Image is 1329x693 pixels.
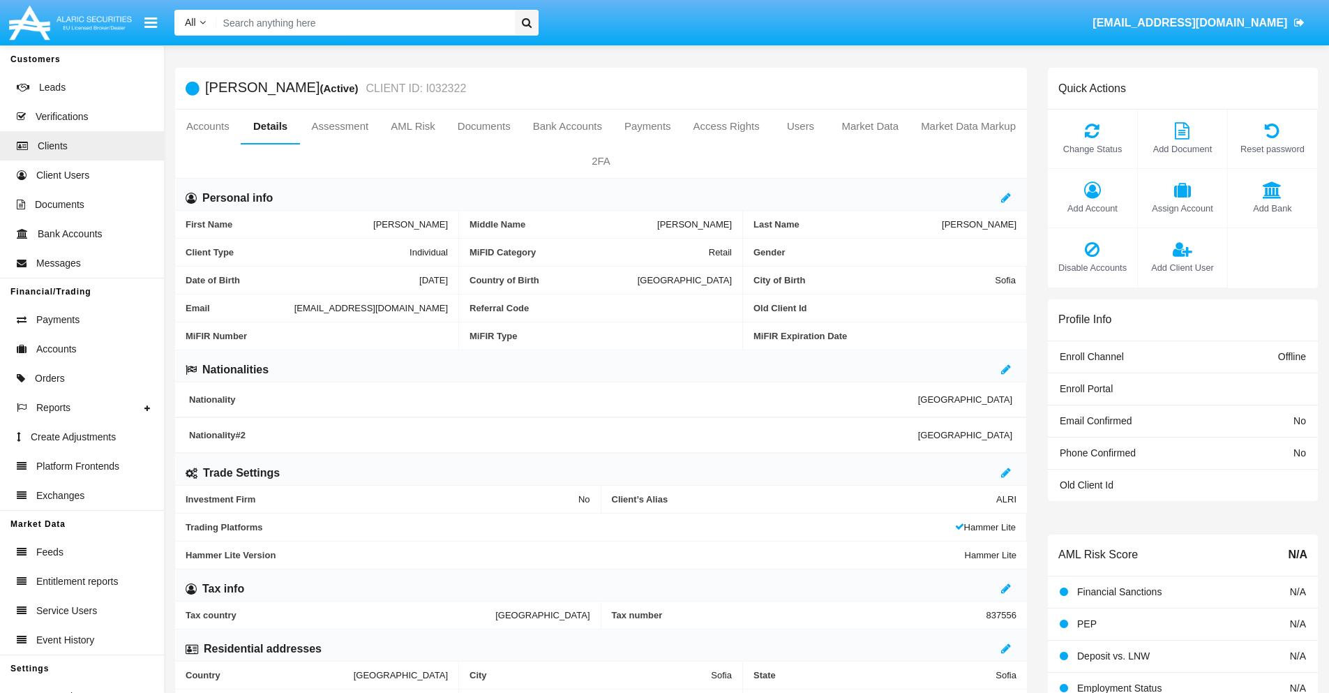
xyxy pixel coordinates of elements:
[470,331,732,341] span: MiFIR Type
[419,275,448,285] span: [DATE]
[36,489,84,503] span: Exchanges
[36,604,97,618] span: Service Users
[1290,618,1306,629] span: N/A
[204,641,322,657] h6: Residential addresses
[1077,618,1097,629] span: PEP
[711,670,732,680] span: Sofia
[38,227,103,241] span: Bank Accounts
[918,430,1012,440] span: [GEOGRAPHIC_DATA]
[753,670,996,680] span: State
[1093,17,1287,29] span: [EMAIL_ADDRESS][DOMAIN_NAME]
[1077,586,1162,597] span: Financial Sanctions
[942,219,1016,230] span: [PERSON_NAME]
[753,303,1016,313] span: Old Client Id
[1086,3,1312,43] a: [EMAIL_ADDRESS][DOMAIN_NAME]
[186,331,448,341] span: MiFIR Number
[36,459,119,474] span: Platform Frontends
[522,110,613,143] a: Bank Accounts
[470,219,657,230] span: Middle Name
[1058,82,1126,95] h6: Quick Actions
[202,581,244,597] h6: Tax info
[1058,313,1111,326] h6: Profile Info
[175,110,241,143] a: Accounts
[709,247,732,258] span: Retail
[495,610,590,620] span: [GEOGRAPHIC_DATA]
[203,465,280,481] h6: Trade Settings
[35,371,65,386] span: Orders
[186,522,955,532] span: Trading Platforms
[185,17,196,28] span: All
[1145,142,1220,156] span: Add Document
[996,494,1016,505] span: ALRI
[1278,351,1306,362] span: Offline
[753,275,995,285] span: City of Birth
[955,522,1016,532] span: Hammer Lite
[996,670,1016,680] span: Sofia
[36,110,88,124] span: Verifications
[1235,142,1310,156] span: Reset password
[36,256,81,271] span: Messages
[36,574,119,589] span: Entitlement reports
[753,219,942,230] span: Last Name
[36,633,94,648] span: Event History
[1060,479,1113,491] span: Old Client Id
[830,110,910,143] a: Market Data
[186,494,578,505] span: Investment Firm
[1055,261,1130,274] span: Disable Accounts
[995,275,1016,285] span: Sofia
[35,198,84,212] span: Documents
[753,331,1016,341] span: MiFIR Expiration Date
[1293,415,1306,426] span: No
[1055,142,1130,156] span: Change Status
[1145,202,1220,215] span: Assign Account
[1060,415,1132,426] span: Email Confirmed
[1145,261,1220,274] span: Add Client User
[174,15,216,30] a: All
[1055,202,1130,215] span: Add Account
[241,110,301,143] a: Details
[363,83,467,94] small: CLIENT ID: I032322
[320,80,362,96] div: (Active)
[1235,202,1310,215] span: Add Bank
[175,144,1027,178] a: 2FA
[373,219,448,230] span: [PERSON_NAME]
[354,670,448,680] span: [GEOGRAPHIC_DATA]
[36,401,70,415] span: Reports
[470,275,638,285] span: Country of Birth
[39,80,66,95] span: Leads
[682,110,771,143] a: Access Rights
[1060,351,1124,362] span: Enroll Channel
[36,342,77,357] span: Accounts
[965,550,1016,560] span: Hammer Lite
[36,545,63,560] span: Feeds
[612,610,986,620] span: Tax number
[189,430,918,440] span: Nationality #2
[36,313,80,327] span: Payments
[1290,586,1306,597] span: N/A
[1060,383,1113,394] span: Enroll Portal
[202,362,269,378] h6: Nationalities
[202,191,273,206] h6: Personal info
[186,219,373,230] span: First Name
[613,110,682,143] a: Payments
[7,2,134,43] img: Logo image
[205,80,466,96] h5: [PERSON_NAME]
[186,670,354,680] span: Country
[36,168,89,183] span: Client Users
[657,219,732,230] span: [PERSON_NAME]
[986,610,1016,620] span: 837556
[910,110,1027,143] a: Market Data Markup
[186,247,410,258] span: Client Type
[1290,650,1306,662] span: N/A
[186,550,965,560] span: Hammer Lite Version
[612,494,997,505] span: Client’s Alias
[1060,447,1136,459] span: Phone Confirmed
[446,110,522,143] a: Documents
[410,247,448,258] span: Individual
[918,394,1012,405] span: [GEOGRAPHIC_DATA]
[470,303,732,313] span: Referral Code
[753,247,1016,258] span: Gender
[1058,548,1138,561] h6: AML Risk Score
[31,430,116,445] span: Create Adjustments
[1288,546,1307,563] span: N/A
